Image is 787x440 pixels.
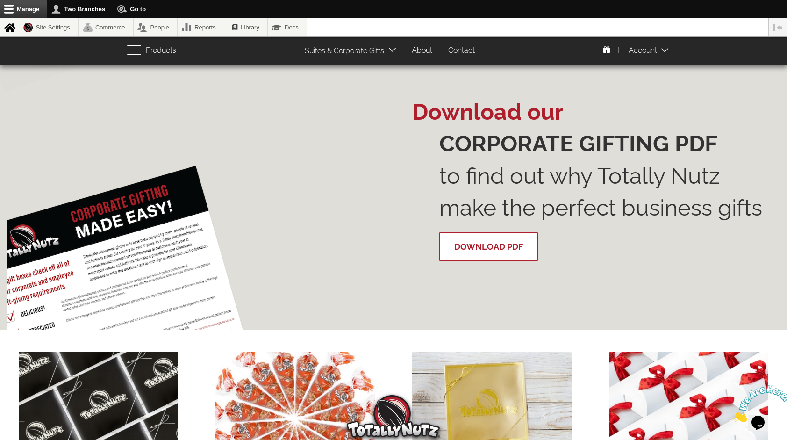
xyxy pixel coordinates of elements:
span: Products [146,44,176,58]
a: About [405,42,439,60]
button: Vertical orientation [769,18,787,36]
p: to find out why Totally Nutz make the perfect business gifts [439,96,780,224]
a: Contact [441,42,482,60]
a: People [134,18,178,36]
button: Products [127,37,183,65]
span: Library [241,24,259,31]
a: Download PDF [439,232,538,261]
span: Commerce [95,24,125,30]
img: Totally Nutz Logo [347,395,440,438]
a: Docs [268,18,307,36]
span: Download our [412,96,753,128]
img: Chat attention grabber [4,4,62,41]
a: Reports [178,18,224,36]
span: corporate gifting pdf [439,128,780,160]
iframe: chat widget [729,382,787,426]
a: Suites & Corporate Gifts [298,42,387,60]
a: Commerce [79,18,133,36]
a: Site Settings [19,18,78,36]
